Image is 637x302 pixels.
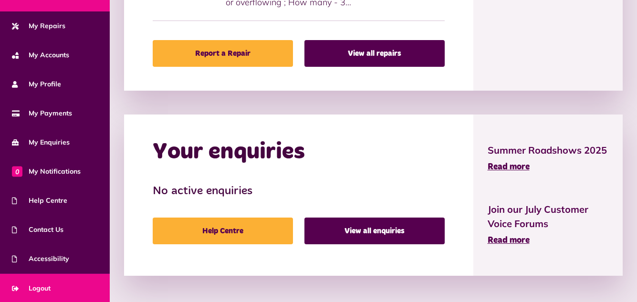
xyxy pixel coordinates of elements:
span: Join our July Customer Voice Forums [488,202,609,231]
span: Logout [12,283,51,293]
span: Help Centre [12,196,67,206]
span: Accessibility [12,254,69,264]
span: My Repairs [12,21,65,31]
span: My Payments [12,108,72,118]
span: My Notifications [12,167,81,177]
a: Join our July Customer Voice Forums Read more [488,202,609,247]
a: Help Centre [153,218,293,244]
span: My Enquiries [12,137,70,147]
a: View all enquiries [304,218,445,244]
a: View all repairs [304,40,445,67]
span: Read more [488,163,530,171]
span: Read more [488,236,530,245]
span: My Profile [12,79,61,89]
span: Contact Us [12,225,63,235]
h2: Your enquiries [153,138,305,166]
a: Summer Roadshows 2025 Read more [488,143,609,174]
span: My Accounts [12,50,69,60]
span: Summer Roadshows 2025 [488,143,609,157]
span: 0 [12,166,22,177]
h3: No active enquiries [153,185,445,198]
a: Report a Repair [153,40,293,67]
